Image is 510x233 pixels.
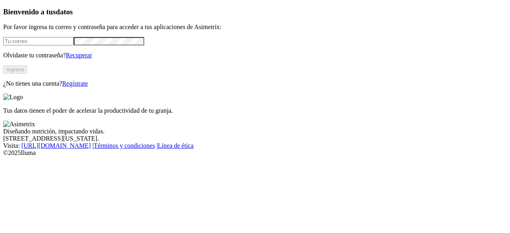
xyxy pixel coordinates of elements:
[56,8,73,16] span: datos
[22,142,91,149] a: [URL][DOMAIN_NAME]
[158,142,194,149] a: Línea de ética
[94,142,155,149] a: Términos y condiciones
[3,135,507,142] div: [STREET_ADDRESS][US_STATE].
[3,80,507,87] p: ¿No tienes una cuenta?
[62,80,88,87] a: Regístrate
[3,128,507,135] div: Diseñando nutrición, impactando vidas.
[3,65,27,74] button: Ingresa
[3,23,507,31] p: Por favor ingresa tu correo y contraseña para acceder a tus aplicaciones de Asimetrix:
[3,142,507,149] div: Visita : | |
[3,37,74,45] input: Tu correo
[3,121,35,128] img: Asimetrix
[66,52,92,59] a: Recuperar
[3,52,507,59] p: Olvidaste tu contraseña?
[3,8,507,16] h3: Bienvenido a tus
[3,107,507,114] p: Tus datos tienen el poder de acelerar la productividad de tu granja.
[3,149,507,157] div: © 2025 Iluma
[3,94,23,101] img: Logo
